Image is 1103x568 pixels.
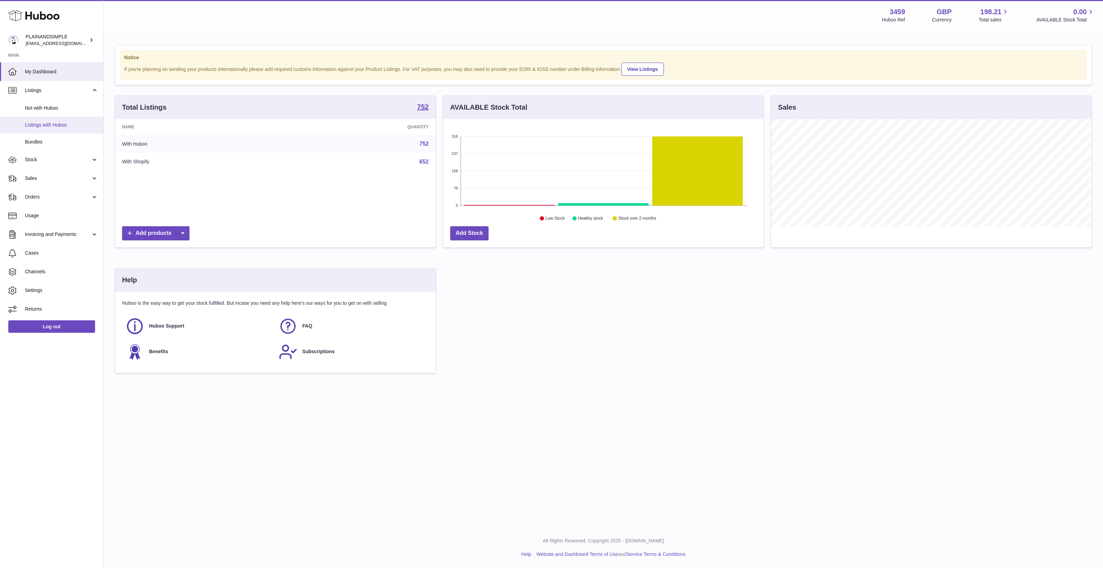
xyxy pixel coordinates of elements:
[126,317,272,336] a: Huboo Support
[882,17,905,23] div: Huboo Ref
[124,54,1083,61] strong: Notice
[452,134,458,138] text: 316
[115,135,288,153] td: With Huboo
[25,268,98,275] span: Channels
[417,103,428,110] strong: 752
[419,159,429,165] a: 652
[1036,7,1095,23] a: 0.00 AVAILABLE Stock Total
[279,342,425,361] a: Subscriptions
[980,7,1001,17] span: 198.21
[578,216,603,221] text: Healthy stock
[452,169,458,173] text: 158
[452,152,458,156] text: 237
[25,105,98,111] span: Not with Huboo
[302,348,334,355] span: Subscriptions
[932,17,952,23] div: Currency
[8,320,95,333] a: Log out
[122,300,429,306] p: Huboo is the easy way to get your stock fulfilled. But incase you need any help here's our ways f...
[122,103,167,112] h3: Total Listings
[456,203,458,208] text: 0
[626,551,686,557] a: Service Terms & Conditions
[979,17,1009,23] span: Total sales
[26,34,88,47] div: PLAINANDSIMPLE
[778,103,796,112] h3: Sales
[26,40,102,46] span: [EMAIL_ADDRESS][DOMAIN_NAME]
[122,226,189,240] a: Add products
[417,103,428,112] a: 752
[115,153,288,171] td: With Shopify
[937,7,952,17] strong: GBP
[279,317,425,336] a: FAQ
[149,348,168,355] span: Benefits
[25,87,91,94] span: Listings
[25,68,98,75] span: My Dashboard
[1036,17,1095,23] span: AVAILABLE Stock Total
[450,226,489,240] a: Add Stock
[126,342,272,361] a: Benefits
[521,551,531,557] a: Help
[25,122,98,128] span: Listings with Huboo
[890,7,905,17] strong: 3459
[546,216,565,221] text: Low Stock
[124,62,1083,76] div: If you're planning on sending your products internationally please add required customs informati...
[25,250,98,256] span: Cases
[450,103,527,112] h3: AVAILABLE Stock Total
[536,551,618,557] a: Website and Dashboard Terms of Use
[122,275,137,285] h3: Help
[454,186,458,190] text: 79
[25,175,91,182] span: Sales
[302,323,312,329] span: FAQ
[25,156,91,163] span: Stock
[979,7,1009,23] a: 198.21 Total sales
[419,141,429,147] a: 752
[288,119,436,135] th: Quantity
[25,287,98,294] span: Settings
[115,119,288,135] th: Name
[149,323,184,329] span: Huboo Support
[109,538,1097,544] p: All Rights Reserved. Copyright 2025 - [DOMAIN_NAME]
[618,216,656,221] text: Stock over 2 months
[8,35,19,45] img: internalAdmin-3459@internal.huboo.com
[1073,7,1087,17] span: 0.00
[621,63,664,76] a: View Listings
[25,212,98,219] span: Usage
[25,231,91,238] span: Invoicing and Payments
[25,306,98,312] span: Returns
[25,139,98,145] span: Bundles
[25,194,91,200] span: Orders
[534,551,685,558] li: and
